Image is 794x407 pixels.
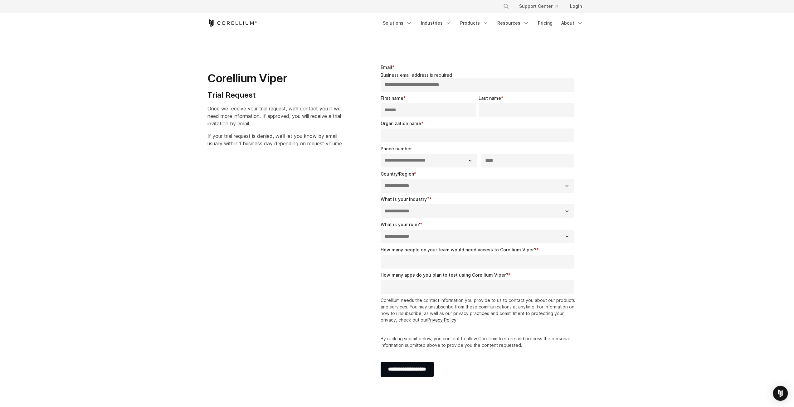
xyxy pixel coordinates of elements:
a: Privacy Policy [427,317,456,322]
a: Industries [417,17,455,29]
span: What is your industry? [381,196,429,202]
div: Open Intercom Messenger [773,386,788,401]
a: Resources [494,17,533,29]
a: Pricing [534,17,556,29]
a: About [558,17,587,29]
h1: Corellium Viper [207,71,343,85]
span: What is your role? [381,222,420,227]
div: Navigation Menu [379,17,587,29]
span: Email [381,65,392,70]
button: Search [500,1,512,12]
span: How many apps do you plan to test using Corellium Viper? [381,272,508,278]
span: How many people on your team would need access to Corellium Viper? [381,247,536,252]
span: Country/Region [381,171,414,177]
p: By clicking submit below, you consent to allow Corellium to store and process the personal inform... [381,335,577,348]
p: Corellium needs the contact information you provide to us to contact you about our products and s... [381,297,577,323]
legend: Business email address is required [381,72,577,78]
span: Organization name [381,121,421,126]
span: First name [381,95,403,101]
a: Support Center [514,1,563,12]
span: Once we receive your trial request, we'll contact you if we need more information. If approved, y... [207,105,341,127]
div: Navigation Menu [495,1,587,12]
a: Solutions [379,17,416,29]
span: If your trial request is denied, we'll let you know by email usually within 1 business day depend... [207,133,343,147]
h4: Trial Request [207,90,343,100]
a: Login [565,1,587,12]
a: Corellium Home [207,19,257,27]
span: Last name [479,95,501,101]
span: Phone number [381,146,412,151]
a: Products [456,17,492,29]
